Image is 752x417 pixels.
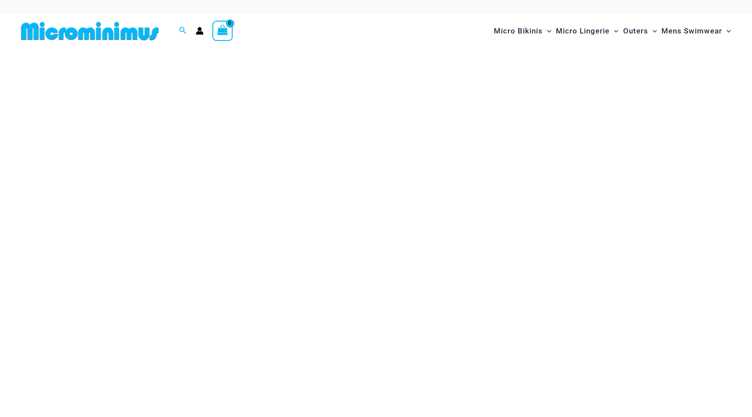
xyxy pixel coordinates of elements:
[661,20,722,42] span: Mens Swimwear
[556,20,610,42] span: Micro Lingerie
[648,20,657,42] span: Menu Toggle
[212,21,233,41] a: View Shopping Cart, empty
[623,20,648,42] span: Outers
[554,18,621,44] a: Micro LingerieMenu ToggleMenu Toggle
[543,20,551,42] span: Menu Toggle
[492,18,554,44] a: Micro BikinisMenu ToggleMenu Toggle
[659,18,733,44] a: Mens SwimwearMenu ToggleMenu Toggle
[494,20,543,42] span: Micro Bikinis
[18,21,162,41] img: MM SHOP LOGO FLAT
[621,18,659,44] a: OutersMenu ToggleMenu Toggle
[722,20,731,42] span: Menu Toggle
[179,26,187,37] a: Search icon link
[490,16,734,46] nav: Site Navigation
[196,27,204,35] a: Account icon link
[610,20,618,42] span: Menu Toggle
